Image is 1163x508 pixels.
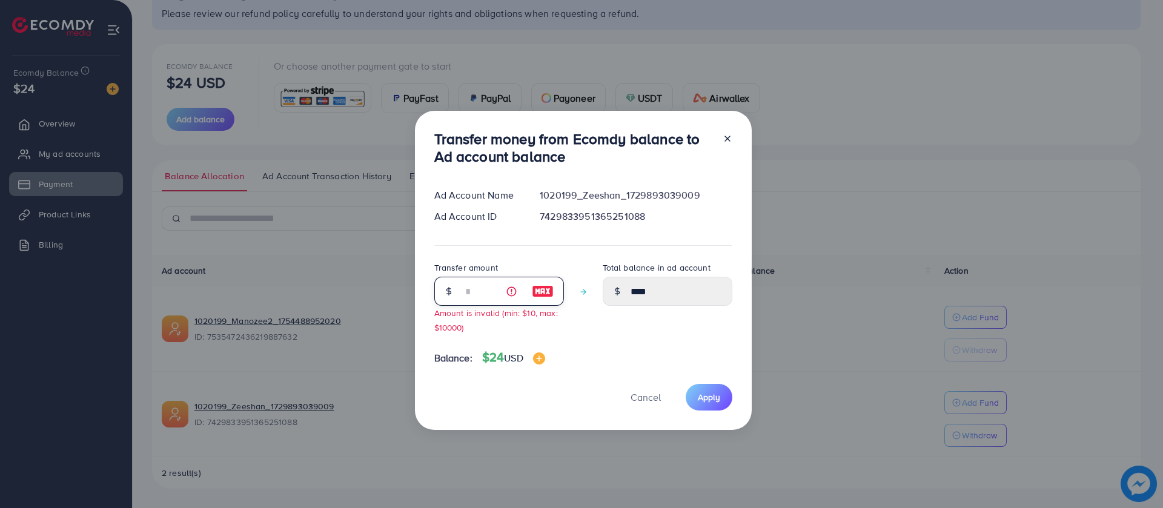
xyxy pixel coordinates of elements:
[603,262,711,274] label: Total balance in ad account
[482,350,545,365] h4: $24
[425,188,531,202] div: Ad Account Name
[530,209,741,223] div: 7429833951365251088
[533,352,545,365] img: image
[686,384,732,410] button: Apply
[434,307,558,332] small: Amount is invalid (min: $10, max: $10000)
[532,284,554,299] img: image
[434,262,498,274] label: Transfer amount
[631,391,661,404] span: Cancel
[504,351,523,365] span: USD
[698,391,720,403] span: Apply
[434,351,472,365] span: Balance:
[425,209,531,223] div: Ad Account ID
[615,384,676,410] button: Cancel
[434,130,713,165] h3: Transfer money from Ecomdy balance to Ad account balance
[530,188,741,202] div: 1020199_Zeeshan_1729893039009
